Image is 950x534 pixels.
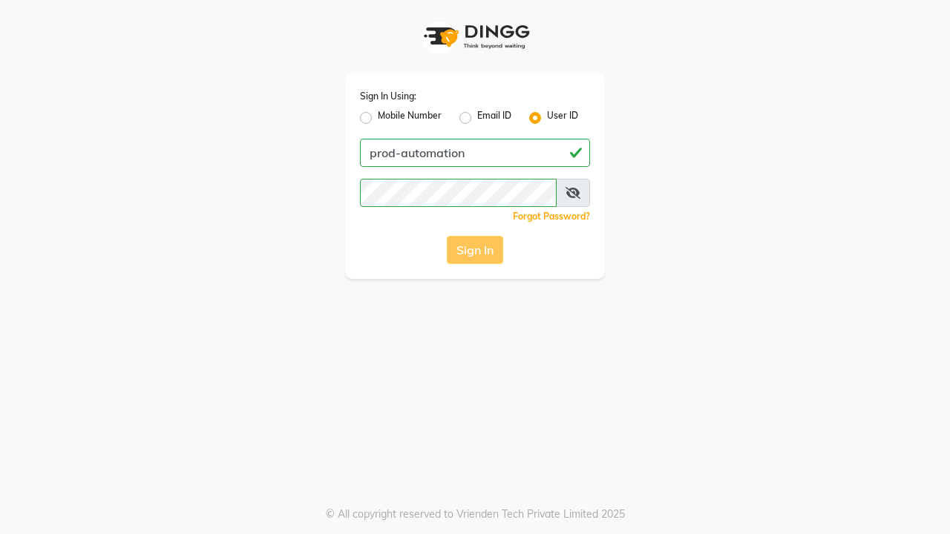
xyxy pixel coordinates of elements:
[360,179,557,207] input: Username
[378,109,442,127] label: Mobile Number
[360,139,590,167] input: Username
[477,109,511,127] label: Email ID
[360,90,416,103] label: Sign In Using:
[513,211,590,222] a: Forgot Password?
[416,15,534,59] img: logo1.svg
[547,109,578,127] label: User ID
